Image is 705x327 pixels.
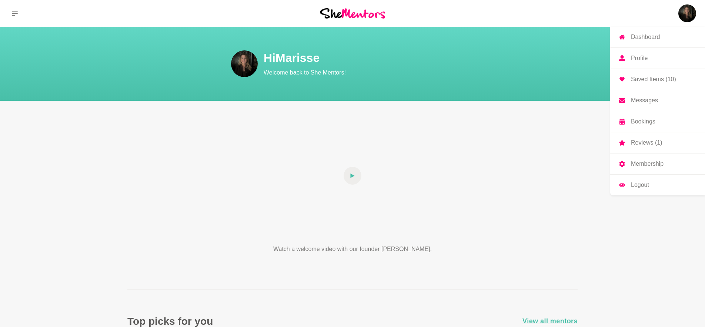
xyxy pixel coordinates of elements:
[678,4,696,22] img: Marisse van den Berg
[631,119,655,125] p: Bookings
[610,111,705,132] a: Bookings
[631,161,664,167] p: Membership
[631,34,660,40] p: Dashboard
[631,76,676,82] p: Saved Items (10)
[678,4,696,22] a: Marisse van den BergDashboardProfileSaved Items (10)MessagesBookingsReviews (1)MembershipLogout
[610,90,705,111] a: Messages
[610,48,705,69] a: Profile
[610,69,705,90] a: Saved Items (10)
[610,27,705,47] a: Dashboard
[610,132,705,153] a: Reviews (1)
[522,316,578,327] a: View all mentors
[631,98,658,103] p: Messages
[231,50,258,77] img: Marisse van den Berg
[264,68,530,77] p: Welcome back to She Mentors!
[246,245,459,254] p: Watch a welcome video with our founder [PERSON_NAME].
[631,140,662,146] p: Reviews (1)
[264,50,530,65] h1: Hi Marisse
[320,8,385,18] img: She Mentors Logo
[631,182,649,188] p: Logout
[631,55,648,61] p: Profile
